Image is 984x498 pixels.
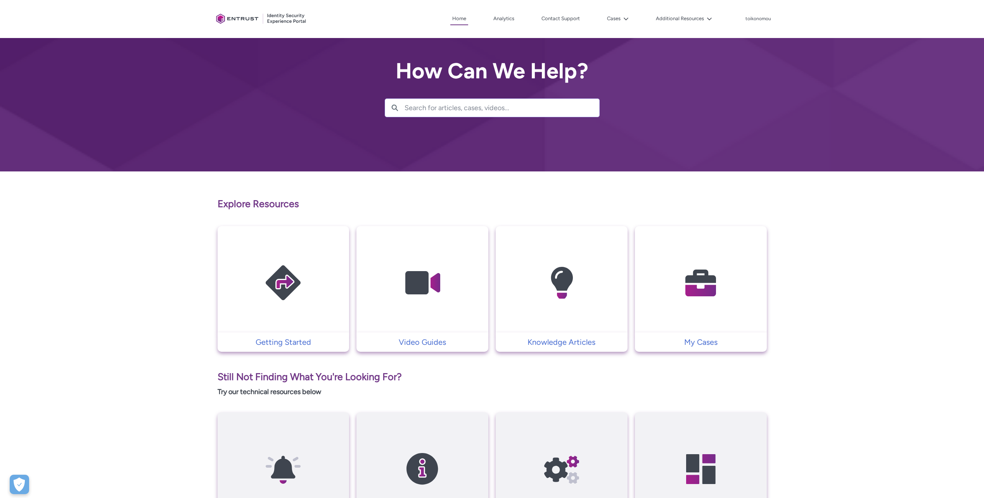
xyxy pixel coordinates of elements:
[246,241,320,325] img: Getting Started
[360,336,484,348] p: Video Guides
[10,475,29,494] button: Open Preferences
[745,14,771,22] button: User Profile toikonomou
[525,241,598,325] img: Knowledge Articles
[639,336,763,348] p: My Cases
[496,336,628,348] a: Knowledge Articles
[218,370,767,384] p: Still Not Finding What You're Looking For?
[386,241,459,325] img: Video Guides
[218,387,767,397] p: Try our technical resources below
[218,197,767,211] p: Explore Resources
[221,336,346,348] p: Getting Started
[450,13,468,25] a: Home
[385,99,405,117] button: Search
[635,336,767,348] a: My Cases
[605,13,631,24] button: Cases
[664,241,738,325] img: My Cases
[385,59,600,83] h2: How Can We Help?
[405,99,599,117] input: Search for articles, cases, videos...
[491,13,516,24] a: Analytics, opens in new tab
[654,13,714,24] button: Additional Resources
[745,16,771,22] p: toikonomou
[500,336,624,348] p: Knowledge Articles
[540,13,582,24] a: Contact Support
[10,475,29,494] div: Cookie Preferences
[356,336,488,348] a: Video Guides
[218,336,349,348] a: Getting Started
